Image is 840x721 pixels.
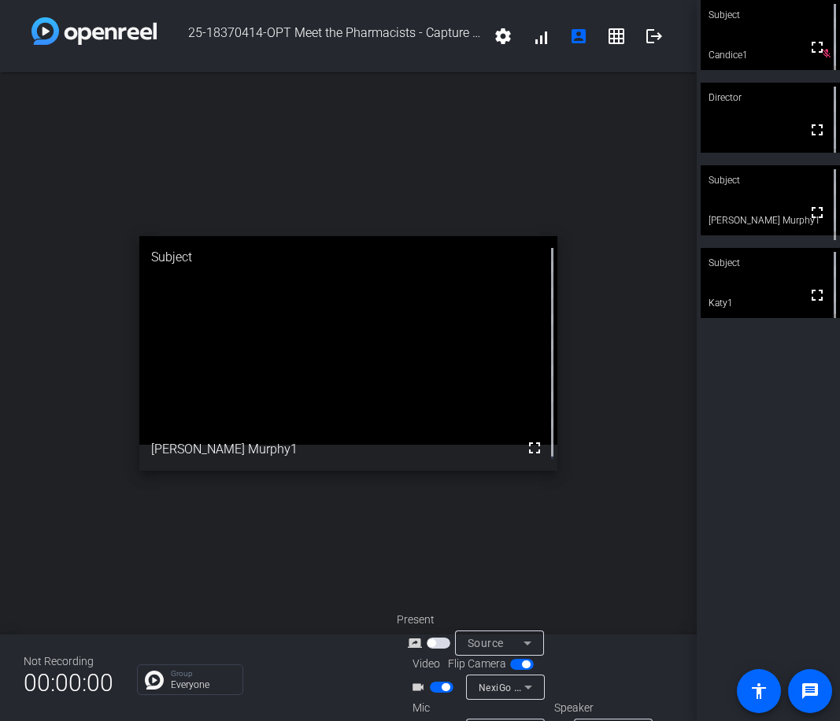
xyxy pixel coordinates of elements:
mat-icon: message [801,682,820,701]
div: Present [397,612,554,628]
mat-icon: logout [645,27,664,46]
span: 00:00:00 [24,664,113,702]
div: Not Recording [24,653,113,670]
mat-icon: fullscreen [525,438,544,457]
div: Subject [701,165,840,195]
div: Mic [397,700,554,716]
div: Subject [139,236,557,279]
span: Flip Camera [448,656,506,672]
img: Chat Icon [145,671,164,690]
mat-icon: screen_share_outline [408,634,427,653]
div: Speaker [554,700,649,716]
mat-icon: settings [494,27,513,46]
mat-icon: fullscreen [808,203,827,222]
div: Director [701,83,840,113]
span: NexiGo N60 FHD Webcam (1d6c:0103) [479,681,659,693]
div: Subject [701,248,840,278]
button: signal_cellular_alt [522,17,560,55]
mat-icon: account_box [569,27,588,46]
p: Group [171,670,235,678]
span: Source [468,637,504,649]
mat-icon: grid_on [607,27,626,46]
mat-icon: accessibility [749,682,768,701]
mat-icon: fullscreen [808,120,827,139]
mat-icon: fullscreen [808,38,827,57]
img: white-gradient.svg [31,17,157,45]
p: Everyone [171,680,235,690]
mat-icon: videocam_outline [411,678,430,697]
mat-icon: fullscreen [808,286,827,305]
span: 25-18370414-OPT Meet the Pharmacists - Capture Session 01 [157,17,484,55]
span: Video [413,656,440,672]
